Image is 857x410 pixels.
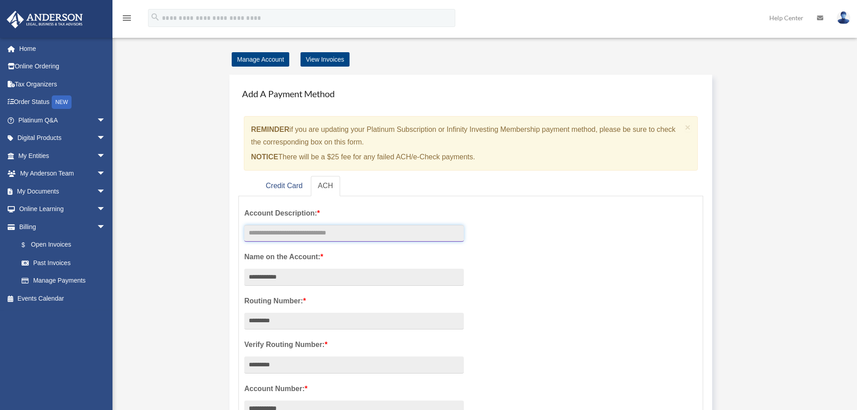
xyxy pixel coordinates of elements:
a: My Documentsarrow_drop_down [6,182,119,200]
a: Order StatusNEW [6,93,119,112]
h4: Add A Payment Method [238,84,703,104]
a: Online Ordering [6,58,119,76]
a: Platinum Q&Aarrow_drop_down [6,111,119,129]
span: arrow_drop_down [97,165,115,183]
div: if you are updating your Platinum Subscription or Infinity Investing Membership payment method, p... [244,116,698,171]
a: Digital Productsarrow_drop_down [6,129,119,147]
a: Past Invoices [13,254,119,272]
span: × [685,122,691,132]
label: Verify Routing Number: [244,338,464,351]
span: arrow_drop_down [97,218,115,236]
div: NEW [52,95,72,109]
i: search [150,12,160,22]
a: ACH [311,176,341,196]
a: My Anderson Teamarrow_drop_down [6,165,119,183]
a: Billingarrow_drop_down [6,218,119,236]
a: My Entitiesarrow_drop_down [6,147,119,165]
a: Tax Organizers [6,75,119,93]
span: arrow_drop_down [97,200,115,219]
label: Routing Number: [244,295,464,307]
img: Anderson Advisors Platinum Portal [4,11,85,28]
a: menu [121,16,132,23]
strong: REMINDER [251,126,289,133]
a: Home [6,40,119,58]
a: Events Calendar [6,289,119,307]
a: View Invoices [301,52,350,67]
p: There will be a $25 fee for any failed ACH/e-Check payments. [251,151,682,163]
span: $ [27,239,31,251]
i: menu [121,13,132,23]
a: Manage Account [232,52,289,67]
span: arrow_drop_down [97,182,115,201]
label: Name on the Account: [244,251,464,263]
a: Manage Payments [13,272,115,290]
label: Account Number: [244,383,464,395]
a: Online Learningarrow_drop_down [6,200,119,218]
span: arrow_drop_down [97,147,115,165]
img: User Pic [837,11,850,24]
a: $Open Invoices [13,236,119,254]
button: Close [685,122,691,132]
label: Account Description: [244,207,464,220]
span: arrow_drop_down [97,129,115,148]
span: arrow_drop_down [97,111,115,130]
strong: NOTICE [251,153,278,161]
a: Credit Card [259,176,310,196]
